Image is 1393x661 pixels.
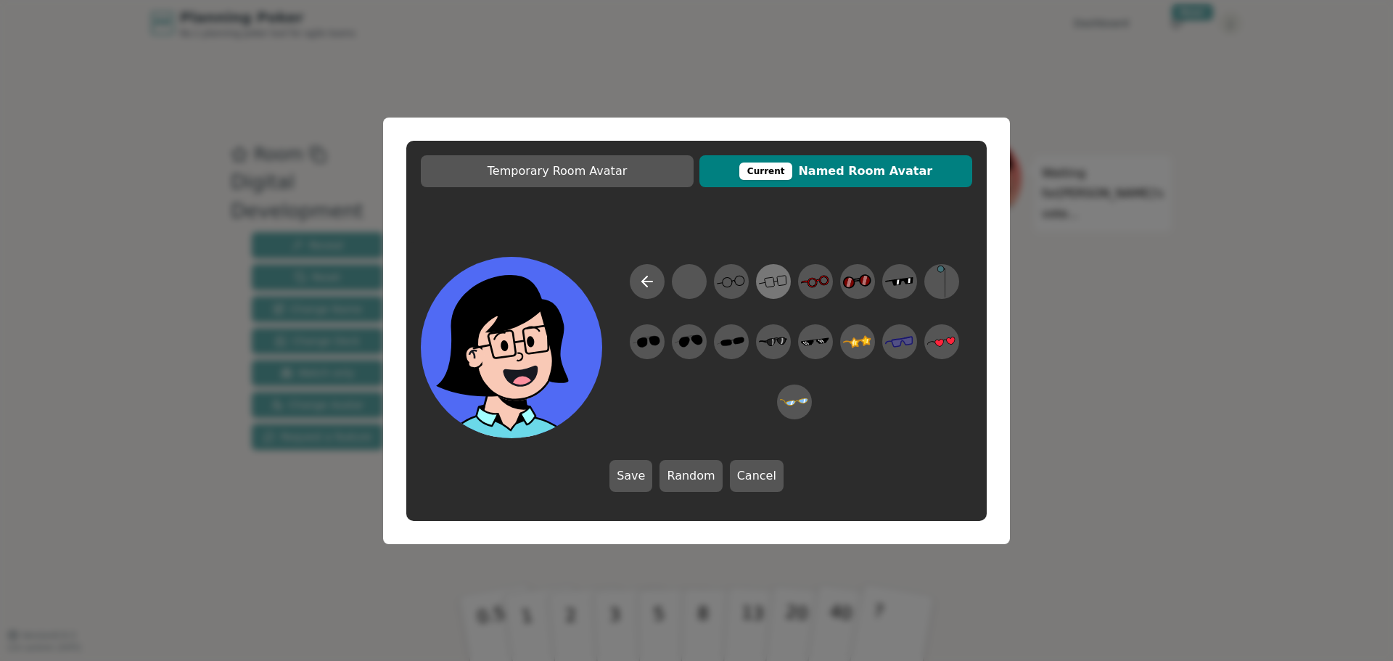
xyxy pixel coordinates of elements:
button: Temporary Room Avatar [421,155,694,187]
div: This avatar will be displayed in dedicated rooms [739,163,793,180]
button: Cancel [730,460,784,492]
button: CurrentNamed Room Avatar [699,155,972,187]
span: Temporary Room Avatar [428,163,686,180]
button: Save [609,460,652,492]
span: Named Room Avatar [707,163,965,180]
button: Random [659,460,722,492]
